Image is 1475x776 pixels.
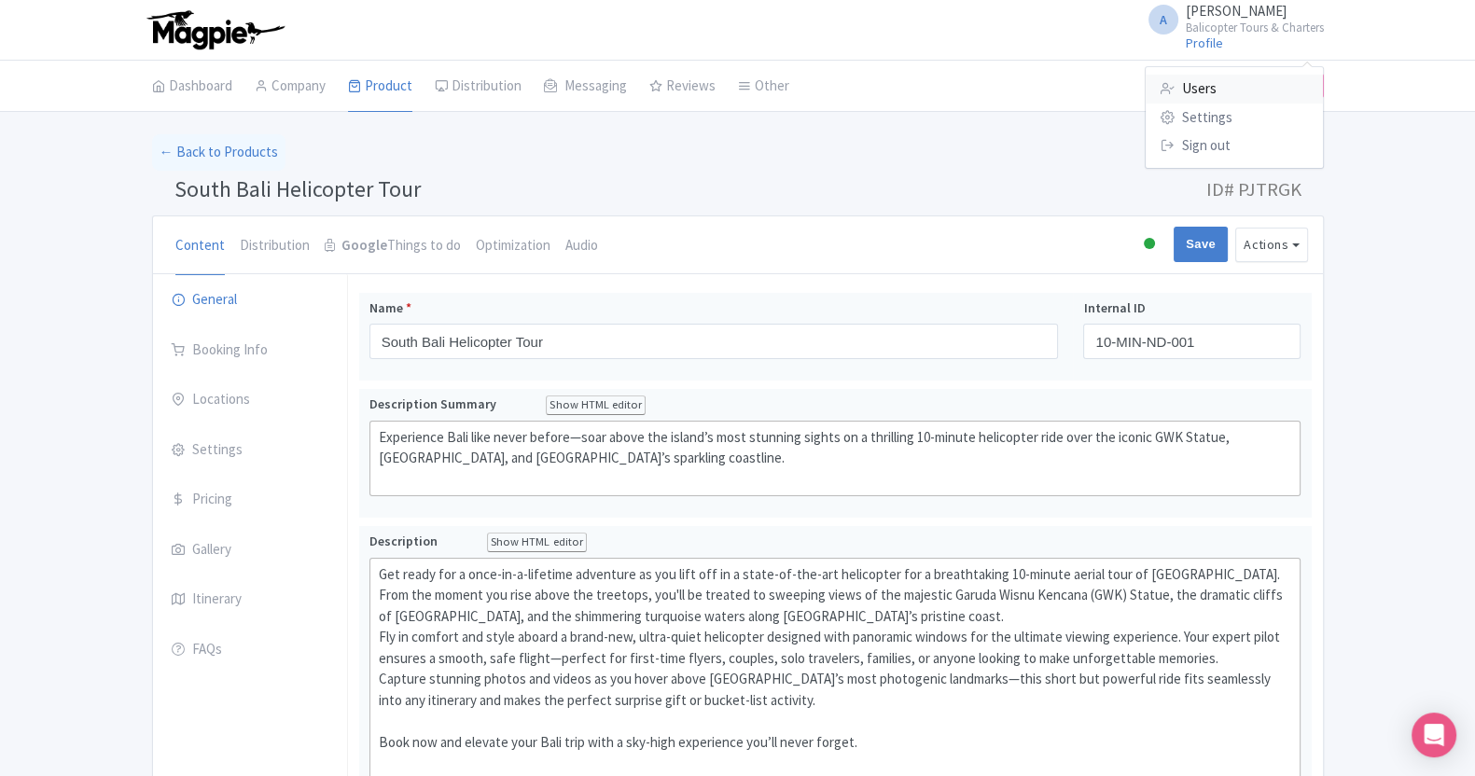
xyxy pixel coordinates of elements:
a: Booking Info [153,325,347,377]
a: Settings [1146,104,1323,132]
div: Open Intercom Messenger [1412,713,1456,757]
span: A [1148,5,1178,35]
span: Description Summary [369,395,499,412]
a: Itinerary [153,574,347,626]
a: Dashboard [152,61,232,113]
a: Gallery [153,524,347,576]
a: Distribution [435,61,522,113]
a: Pricing [153,474,347,526]
span: ID# PJTRGK [1206,171,1301,208]
span: Name [369,299,403,316]
button: Actions [1235,228,1308,262]
span: South Bali Helicopter Tour [174,174,421,203]
a: Users [1146,75,1323,104]
a: ← Back to Products [152,134,285,171]
a: FAQs [153,624,347,676]
div: Show HTML editor [546,395,647,415]
a: Other [738,61,789,113]
div: Show HTML editor [487,533,588,552]
a: Profile [1186,35,1223,51]
a: General [153,274,347,326]
span: Description [369,533,440,549]
a: A [PERSON_NAME] Balicopter Tours & Charters [1137,4,1324,34]
a: Audio [565,216,598,276]
div: Active [1140,230,1159,259]
a: GoogleThings to do [325,216,461,276]
a: Locations [153,374,347,426]
a: Settings [153,424,347,477]
a: Product [348,61,412,113]
a: Distribution [240,216,310,276]
a: Messaging [544,61,627,113]
span: [PERSON_NAME] [1186,2,1287,20]
a: Sign out [1146,132,1323,160]
input: Save [1174,227,1228,262]
a: Company [255,61,326,113]
span: Internal ID [1083,299,1145,316]
a: Content [175,216,225,276]
strong: Google [341,235,387,256]
img: logo-ab69f6fb50320c5b225c76a69d11143b.png [143,9,287,50]
a: Reviews [649,61,716,113]
a: Optimization [476,216,550,276]
small: Balicopter Tours & Charters [1186,21,1324,34]
div: Experience Bali like never before—soar above the island’s most stunning sights on a thrilling 10-... [379,427,1292,491]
